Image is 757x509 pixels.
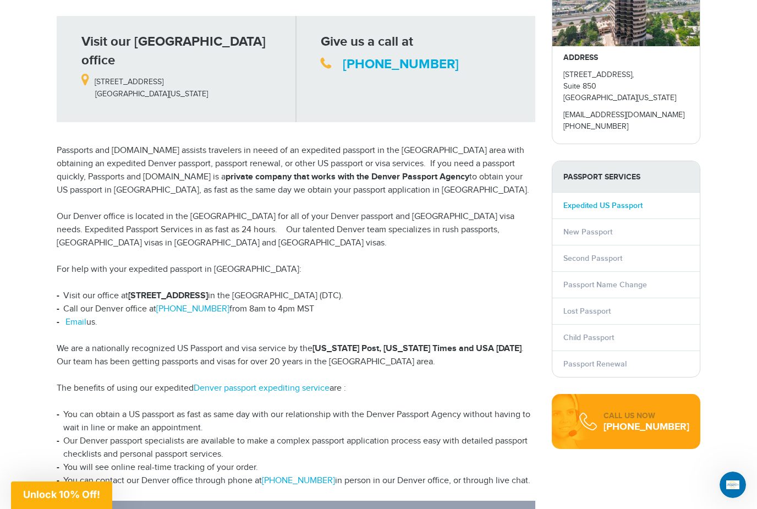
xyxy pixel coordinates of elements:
li: Call our Denver office at from 8am to 4pm MST [57,303,535,316]
li: Visit our office at in the [GEOGRAPHIC_DATA] (DTC). [57,289,535,303]
a: Passport Name Change [563,280,647,289]
a: Denver passport expediting service [194,383,330,393]
strong: Give us a call at [321,34,413,50]
div: Unlock 10% Off! [11,481,112,509]
strong: [STREET_ADDRESS] [128,291,208,301]
p: [STREET_ADDRESS], Suite 850 [GEOGRAPHIC_DATA][US_STATE] [563,69,689,104]
p: Passports and [DOMAIN_NAME] assists travelers in neeed of an expedited passport in the [GEOGRAPHI... [57,144,535,197]
span: Unlock 10% Off! [23,489,100,500]
p: The benefits of using our expedited are : [57,382,535,395]
iframe: Intercom live chat [720,472,746,498]
a: [PHONE_NUMBER] [262,475,335,486]
p: [STREET_ADDRESS] [GEOGRAPHIC_DATA][US_STATE] [81,70,288,100]
a: [PHONE_NUMBER] [343,56,459,72]
li: You can obtain a US passport as fast as same day with our relationship with the Denver Passport A... [57,408,535,435]
a: [EMAIL_ADDRESS][DOMAIN_NAME] [563,111,684,119]
a: New Passport [563,227,612,237]
li: You can contact our Denver office through phone at in person in our Denver office, or through liv... [57,474,535,488]
div: CALL US NOW [604,411,689,422]
li: Our Denver passport specialists are available to make a complex passport application process easy... [57,435,535,461]
strong: PASSPORT SERVICES [552,161,700,193]
li: You will see online real-time tracking of your order. [57,461,535,474]
a: Second Passport [563,254,622,263]
strong: ADDRESS [563,53,598,62]
p: Our Denver office is located in the [GEOGRAPHIC_DATA] for all of your Denver passport and [GEOGRA... [57,210,535,250]
p: For help with your expedited passport in [GEOGRAPHIC_DATA]: [57,263,535,276]
strong: private company that works with the Denver Passport Agency [226,172,469,182]
a: [PHONE_NUMBER] [563,122,628,131]
a: Passport Renewal [563,359,627,369]
a: [PHONE_NUMBER] [604,421,689,433]
strong: [US_STATE] Post, [US_STATE] Times and USA [DATE] [312,343,522,354]
a: Lost Passport [563,307,611,316]
a: Email [65,317,86,327]
li: us. [57,316,535,329]
p: We are a nationally recognized US Passport and visa service by the . Our team has been getting pa... [57,342,535,369]
a: Expedited US Passport [563,201,643,210]
a: Child Passport [563,333,614,342]
strong: Visit our [GEOGRAPHIC_DATA] office [81,34,266,68]
a: [PHONE_NUMBER] [156,304,229,314]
